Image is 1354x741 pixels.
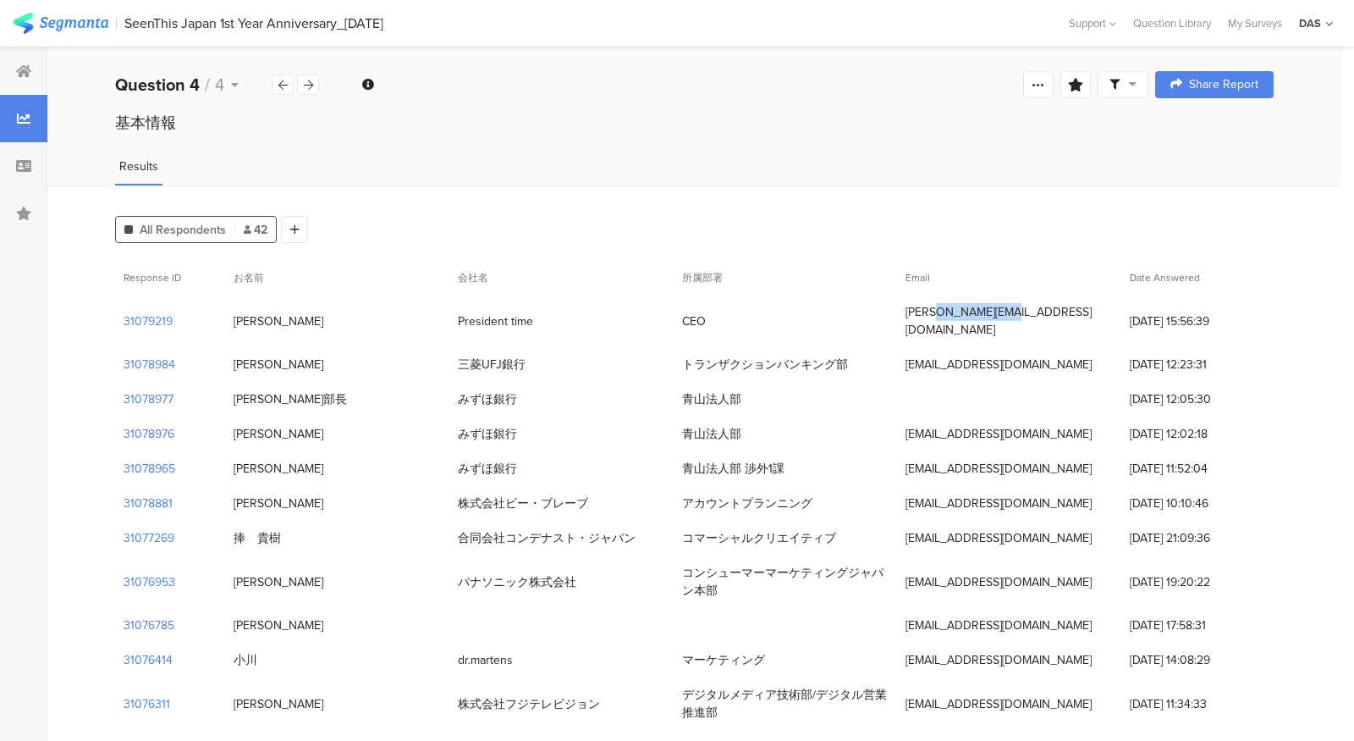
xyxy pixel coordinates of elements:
div: 青山法人部 渉外1課 [682,460,784,478]
div: 捧 貴樹 [234,529,281,547]
span: Results [119,158,158,175]
div: 基本情報 [115,112,1274,134]
div: 青山法人部 [682,390,741,408]
div: パナソニック株式会社 [458,573,576,591]
section: 31077269 [124,529,174,547]
span: [DATE] 11:52:04 [1130,460,1265,478]
span: [DATE] 12:23:31 [1130,356,1265,373]
div: [EMAIL_ADDRESS][DOMAIN_NAME] [905,695,1092,713]
div: [PERSON_NAME] [234,495,323,512]
div: [PERSON_NAME] [234,356,323,373]
section: 31078984 [124,356,175,373]
span: All Respondents [140,221,226,239]
div: [EMAIL_ADDRESS][DOMAIN_NAME] [905,573,1092,591]
div: アカウントプランニング [682,495,812,512]
b: Question 4 [115,72,200,97]
section: 31079219 [124,312,173,330]
section: 31078976 [124,425,174,443]
div: dr.martens [458,651,513,669]
span: Share Report [1189,79,1258,91]
div: 三菱UFJ銀行 [458,356,526,373]
div: 株式会社ビー・ブレーブ [458,495,588,512]
div: [EMAIL_ADDRESS][DOMAIN_NAME] [905,651,1092,669]
div: [PERSON_NAME] [234,695,323,713]
div: マーケティング [682,651,765,669]
div: CEO [682,312,706,330]
a: My Surveys [1219,15,1291,31]
section: 31078977 [124,390,173,408]
div: トランザクションバンキング部 [682,356,848,373]
span: [DATE] 10:10:46 [1130,495,1265,512]
div: DAS [1299,15,1321,31]
a: Question Library [1125,15,1219,31]
div: デジタルメディア技術部/デジタル営業推進部 [682,686,889,722]
div: [EMAIL_ADDRESS][DOMAIN_NAME] [905,495,1092,512]
div: みずほ銀行 [458,460,517,478]
span: [DATE] 12:05:30 [1130,390,1265,408]
span: [DATE] 12:02:18 [1130,425,1265,443]
section: 31076414 [124,651,173,669]
span: [DATE] 21:09:36 [1130,529,1265,547]
span: [DATE] 17:58:31 [1130,617,1265,634]
span: 所属部署 [682,270,723,285]
div: [PERSON_NAME][EMAIL_ADDRESS][DOMAIN_NAME] [905,303,1113,339]
div: [PERSON_NAME]部長 [234,390,347,408]
img: segmanta logo [13,13,108,34]
div: [EMAIL_ADDRESS][DOMAIN_NAME] [905,356,1092,373]
span: 4 [215,72,224,97]
div: コマーシャルクリエイティブ [682,529,836,547]
span: / [205,72,210,97]
span: 42 [244,221,267,239]
section: 31078965 [124,460,175,478]
div: [PERSON_NAME] [234,617,323,634]
div: 青山法人部 [682,425,741,443]
section: 31076785 [124,617,174,634]
section: 31076311 [124,695,170,713]
div: [EMAIL_ADDRESS][DOMAIN_NAME] [905,529,1092,547]
span: お名前 [234,270,264,285]
span: [DATE] 11:34:33 [1130,695,1265,713]
span: Date Answered [1130,270,1200,285]
div: [PERSON_NAME] [234,573,323,591]
div: [EMAIL_ADDRESS][DOMAIN_NAME] [905,617,1092,634]
div: | [115,14,118,33]
div: [EMAIL_ADDRESS][DOMAIN_NAME] [905,425,1092,443]
div: [PERSON_NAME] [234,312,323,330]
div: コンシューマーマーケティングジャパン本部 [682,564,889,600]
section: 31078881 [124,495,173,512]
div: [PERSON_NAME] [234,460,323,478]
div: SeenThis Japan 1st Year Anniversary_[DATE] [124,15,383,31]
span: [DATE] 19:20:22 [1130,573,1265,591]
div: 小川 [234,651,257,669]
span: 会社名 [458,270,488,285]
div: President time [458,312,533,330]
span: [DATE] 15:56:39 [1130,312,1265,330]
div: 株式会社フジテレビジョン [458,695,600,713]
div: みずほ銀行 [458,390,517,408]
div: [PERSON_NAME] [234,425,323,443]
div: 合同会社コンデナスト・ジャパン [458,529,636,547]
div: [EMAIL_ADDRESS][DOMAIN_NAME] [905,460,1092,478]
span: Response ID [124,270,181,285]
section: 31076953 [124,573,175,591]
div: Support [1069,10,1116,36]
span: Email [905,270,930,285]
span: [DATE] 14:08:29 [1130,651,1265,669]
div: みずほ銀行 [458,425,517,443]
